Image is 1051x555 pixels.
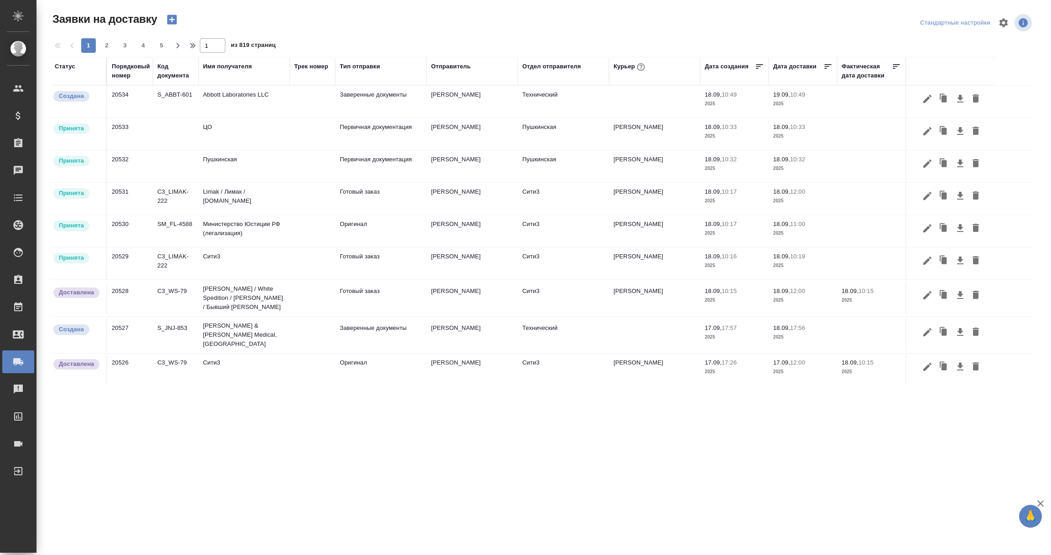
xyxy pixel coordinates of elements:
[59,253,84,262] p: Принята
[99,41,114,50] span: 2
[59,92,84,101] p: Создана
[952,358,968,375] button: Скачать
[59,325,84,334] p: Создана
[918,16,993,30] div: split button
[52,187,102,200] div: Курьер назначен
[722,123,737,130] p: 10:33
[773,261,832,270] p: 2025
[705,261,764,270] p: 2025
[705,229,764,238] p: 2025
[920,252,935,269] button: Редактировать
[705,196,764,206] p: 2025
[773,132,832,141] p: 2025
[59,156,84,165] p: Принята
[705,62,749,71] div: Дата создания
[790,91,805,98] p: 10:49
[773,156,790,163] p: 18.09,
[609,150,700,182] td: [PERSON_NAME]
[198,354,290,385] td: Сити3
[107,247,153,279] td: 20529
[107,215,153,247] td: 20530
[968,187,983,205] button: Удалить
[59,221,84,230] p: Принята
[705,359,722,366] p: 17.09,
[842,62,892,80] div: Фактическая дата доставки
[773,123,790,130] p: 18.09,
[722,253,737,260] p: 10:16
[136,41,151,50] span: 4
[842,296,901,305] p: 2025
[842,359,858,366] p: 18.09,
[952,123,968,140] button: Скачать
[790,188,805,195] p: 12:00
[935,324,952,341] button: Клонировать
[335,247,427,279] td: Готовый заказ
[614,61,647,73] div: Курьер
[153,215,198,247] td: SM_FL-4588
[968,90,983,108] button: Удалить
[773,359,790,366] p: 17.09,
[52,324,102,336] div: Новая заявка, еще не передана в работу
[920,324,935,341] button: Редактировать
[773,196,832,206] p: 2025
[935,358,952,375] button: Клонировать
[518,215,609,247] td: Сити3
[790,123,805,130] p: 10:33
[118,38,132,53] button: 3
[968,155,983,172] button: Удалить
[705,132,764,141] p: 2025
[198,247,290,279] td: Сити3
[858,359,874,366] p: 10:15
[920,187,935,205] button: Редактировать
[427,183,518,215] td: [PERSON_NAME]
[161,12,183,27] button: Создать
[790,221,805,227] p: 11:00
[773,188,790,195] p: 18.09,
[59,189,84,198] p: Принята
[59,124,84,133] p: Принята
[154,38,169,53] button: 5
[335,354,427,385] td: Оригинал
[842,288,858,294] p: 18.09,
[952,155,968,172] button: Скачать
[427,118,518,150] td: [PERSON_NAME]
[55,62,75,71] div: Статус
[609,183,700,215] td: [PERSON_NAME]
[118,41,132,50] span: 3
[335,183,427,215] td: Готовый заказ
[968,358,983,375] button: Удалить
[153,86,198,118] td: S_ABBT-601
[518,354,609,385] td: Сити3
[968,324,983,341] button: Удалить
[722,288,737,294] p: 10:15
[968,287,983,304] button: Удалить
[198,215,290,247] td: Министерство Юстиции РФ (легализация)
[773,288,790,294] p: 18.09,
[935,187,952,205] button: Клонировать
[920,155,935,172] button: Редактировать
[773,164,832,173] p: 2025
[50,12,157,26] span: Заявки на доставку
[935,252,952,269] button: Клонировать
[609,215,700,247] td: [PERSON_NAME]
[935,90,952,108] button: Клонировать
[203,62,252,71] div: Имя получателя
[858,288,874,294] p: 10:15
[427,215,518,247] td: [PERSON_NAME]
[107,86,153,118] td: 20534
[705,221,722,227] p: 18.09,
[935,287,952,304] button: Клонировать
[920,123,935,140] button: Редактировать
[952,324,968,341] button: Скачать
[773,62,817,71] div: Дата доставки
[609,247,700,279] td: [PERSON_NAME]
[335,215,427,247] td: Оригинал
[773,229,832,238] p: 2025
[920,287,935,304] button: Редактировать
[52,252,102,264] div: Курьер назначен
[340,62,380,71] div: Тип отправки
[935,155,952,172] button: Клонировать
[952,220,968,237] button: Скачать
[609,354,700,385] td: [PERSON_NAME]
[773,253,790,260] p: 18.09,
